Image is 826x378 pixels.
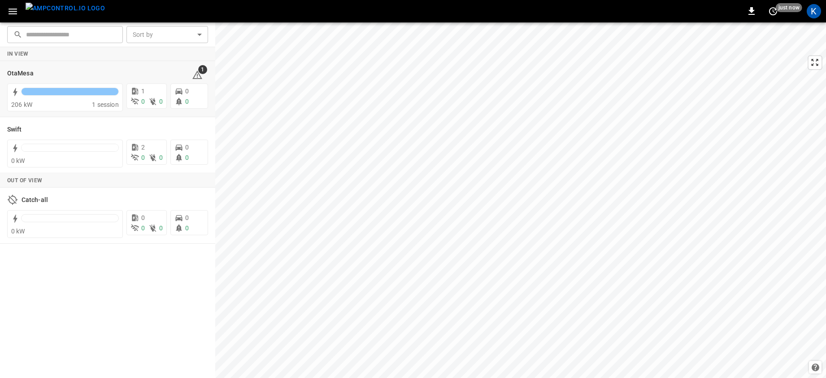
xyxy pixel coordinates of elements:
[185,154,189,161] span: 0
[7,69,34,79] h6: OtaMesa
[159,98,163,105] span: 0
[215,22,826,378] canvas: Map
[141,88,145,95] span: 1
[7,125,22,135] h6: Swift
[141,144,145,151] span: 2
[185,214,189,221] span: 0
[26,3,105,14] img: ampcontrol.io logo
[185,88,189,95] span: 0
[807,4,821,18] div: profile-icon
[22,195,48,205] h6: Catch-all
[141,98,145,105] span: 0
[185,98,189,105] span: 0
[766,4,780,18] button: set refresh interval
[141,154,145,161] span: 0
[159,224,163,232] span: 0
[92,101,118,108] span: 1 session
[141,224,145,232] span: 0
[141,214,145,221] span: 0
[185,224,189,232] span: 0
[159,154,163,161] span: 0
[185,144,189,151] span: 0
[198,65,207,74] span: 1
[11,101,32,108] span: 206 kW
[11,157,25,164] span: 0 kW
[776,3,802,12] span: just now
[11,228,25,235] span: 0 kW
[7,51,29,57] strong: In View
[7,177,42,184] strong: Out of View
